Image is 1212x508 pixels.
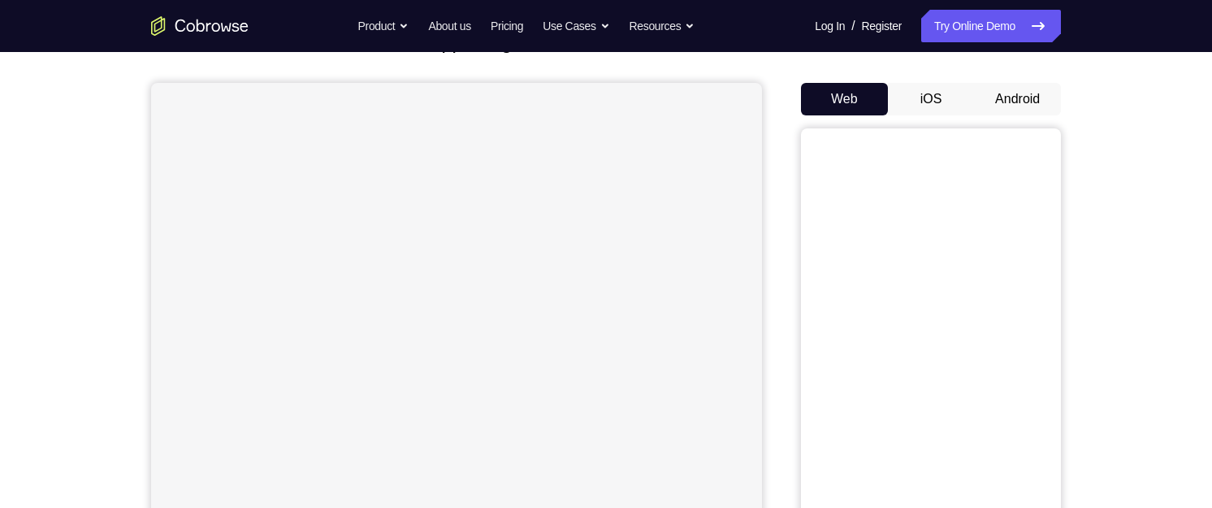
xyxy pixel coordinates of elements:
[491,10,523,42] a: Pricing
[888,83,975,115] button: iOS
[630,10,695,42] button: Resources
[974,83,1061,115] button: Android
[921,10,1061,42] a: Try Online Demo
[543,10,609,42] button: Use Cases
[801,83,888,115] button: Web
[862,10,902,42] a: Register
[151,16,249,36] a: Go to the home page
[358,10,409,42] button: Product
[815,10,845,42] a: Log In
[851,16,855,36] span: /
[428,10,470,42] a: About us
